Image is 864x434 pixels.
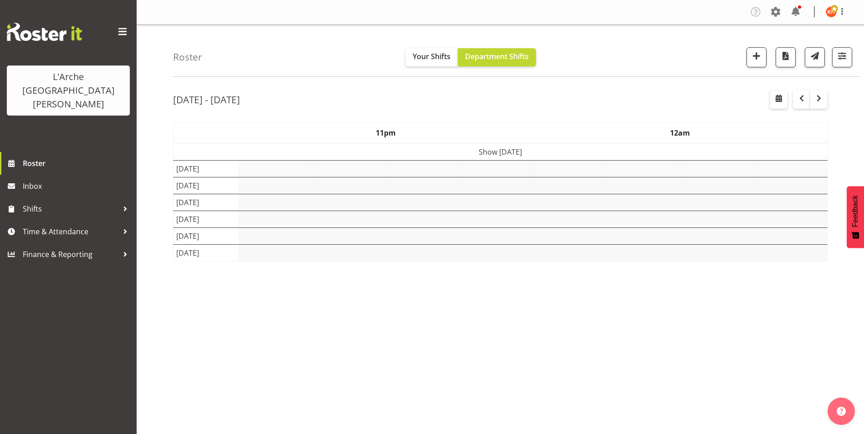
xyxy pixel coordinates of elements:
button: Feedback - Show survey [847,186,864,248]
span: Feedback [851,195,859,227]
span: Your Shifts [413,51,450,61]
span: Shifts [23,202,118,216]
button: Download a PDF of the roster according to the set date range. [776,47,796,67]
button: Department Shifts [458,48,536,66]
span: Time & Attendance [23,225,118,238]
span: Department Shifts [465,51,529,61]
th: 11pm [239,122,533,143]
div: L'Arche [GEOGRAPHIC_DATA][PERSON_NAME] [16,70,121,111]
button: Add a new shift [746,47,767,67]
img: help-xxl-2.png [837,407,846,416]
button: Filter Shifts [832,47,852,67]
h2: [DATE] - [DATE] [173,94,240,106]
img: Rosterit website logo [7,23,82,41]
td: Show [DATE] [174,143,828,161]
button: Select a specific date within the roster. [770,91,787,109]
img: kathryn-hunt10901.jpg [826,6,837,17]
span: Roster [23,156,132,170]
td: [DATE] [174,177,239,194]
td: [DATE] [174,160,239,177]
h4: Roster [173,52,202,62]
span: Inbox [23,179,132,193]
td: [DATE] [174,227,239,244]
td: [DATE] [174,211,239,227]
td: [DATE] [174,194,239,211]
th: 12am [533,122,827,143]
button: Your Shifts [405,48,458,66]
td: [DATE] [174,244,239,261]
span: Finance & Reporting [23,247,118,261]
button: Send a list of all shifts for the selected filtered period to all rostered employees. [805,47,825,67]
